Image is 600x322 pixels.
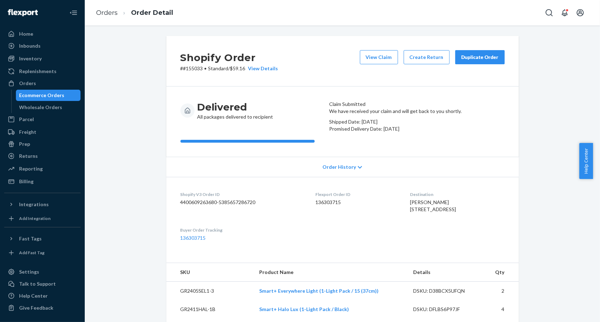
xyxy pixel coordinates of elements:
[19,116,34,123] div: Parcel
[410,191,504,197] dt: Destination
[573,6,587,20] button: Open account menu
[19,141,30,148] div: Prep
[4,114,81,125] a: Parcel
[90,2,179,23] ol: breadcrumbs
[485,300,519,318] td: 4
[329,101,505,108] header: Claim Submitted
[4,150,81,162] a: Returns
[4,199,81,210] button: Integrations
[180,235,206,241] a: 136303715
[19,292,48,299] div: Help Center
[4,247,81,258] a: Add Fast Tag
[19,235,42,242] div: Fast Tags
[329,108,505,115] p: We have received your claim and will get back to you shortly.
[322,163,356,171] span: Order History
[19,215,51,221] div: Add Integration
[413,306,480,313] div: DSKU: DFLBS6P97JF
[16,90,81,101] a: Ecommerce Orders
[19,30,33,37] div: Home
[461,54,499,61] div: Duplicate Order
[579,143,593,179] button: Help Center
[315,199,399,206] dd: 136303715
[19,268,39,275] div: Settings
[19,304,53,311] div: Give Feedback
[180,199,304,206] dd: 4400609263680-5385657286720
[485,282,519,300] td: 2
[558,6,572,20] button: Open notifications
[19,201,49,208] div: Integrations
[19,80,36,87] div: Orders
[410,199,456,212] span: [PERSON_NAME] [STREET_ADDRESS]
[408,263,485,282] th: Details
[166,300,254,318] td: GR2411HAL-1B
[4,302,81,314] button: Give Feedback
[96,9,118,17] a: Orders
[4,176,81,187] a: Billing
[4,53,81,64] a: Inventory
[259,306,349,312] a: Smart+ Halo Lux (1-Light Pack / Black)
[4,233,81,244] button: Fast Tags
[4,40,81,52] a: Inbounds
[329,125,505,132] p: Promised Delivery Date: [DATE]
[4,28,81,40] a: Home
[4,138,81,150] a: Prep
[455,50,505,64] button: Duplicate Order
[4,126,81,138] a: Freight
[4,290,81,302] a: Help Center
[180,65,278,72] p: # #155033 / $59.16
[8,9,38,16] img: Flexport logo
[166,282,254,300] td: GR2405SEL1-3
[197,101,273,113] h3: Delivered
[204,65,207,71] span: •
[166,263,254,282] th: SKU
[19,280,56,287] div: Talk to Support
[208,65,228,71] span: Standard
[404,50,450,64] button: Create Return
[245,65,278,72] button: View Details
[180,227,304,233] dt: Buyer Order Tracking
[19,129,36,136] div: Freight
[485,263,519,282] th: Qty
[19,55,42,62] div: Inventory
[4,163,81,174] a: Reporting
[131,9,173,17] a: Order Detail
[19,250,44,256] div: Add Fast Tag
[19,42,41,49] div: Inbounds
[19,153,38,160] div: Returns
[4,213,81,224] a: Add Integration
[542,6,556,20] button: Open Search Box
[4,278,81,290] a: Talk to Support
[19,165,43,172] div: Reporting
[4,266,81,278] a: Settings
[19,68,57,75] div: Replenishments
[180,50,278,65] h2: Shopify Order
[360,50,398,64] button: View Claim
[16,102,81,113] a: Wholesale Orders
[259,288,379,294] a: Smart+ Everywhere Light (1-Light Pack / 15 (37cm))
[19,92,65,99] div: Ecommerce Orders
[329,118,505,125] p: Shipped Date: [DATE]
[197,101,273,120] div: All packages delivered to recipient
[254,263,408,282] th: Product Name
[4,78,81,89] a: Orders
[413,287,480,294] div: DSKU: D38BCX5UFQN
[19,178,34,185] div: Billing
[315,191,399,197] dt: Flexport Order ID
[66,6,81,20] button: Close Navigation
[19,104,63,111] div: Wholesale Orders
[180,191,304,197] dt: Shopify V3 Order ID
[4,66,81,77] a: Replenishments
